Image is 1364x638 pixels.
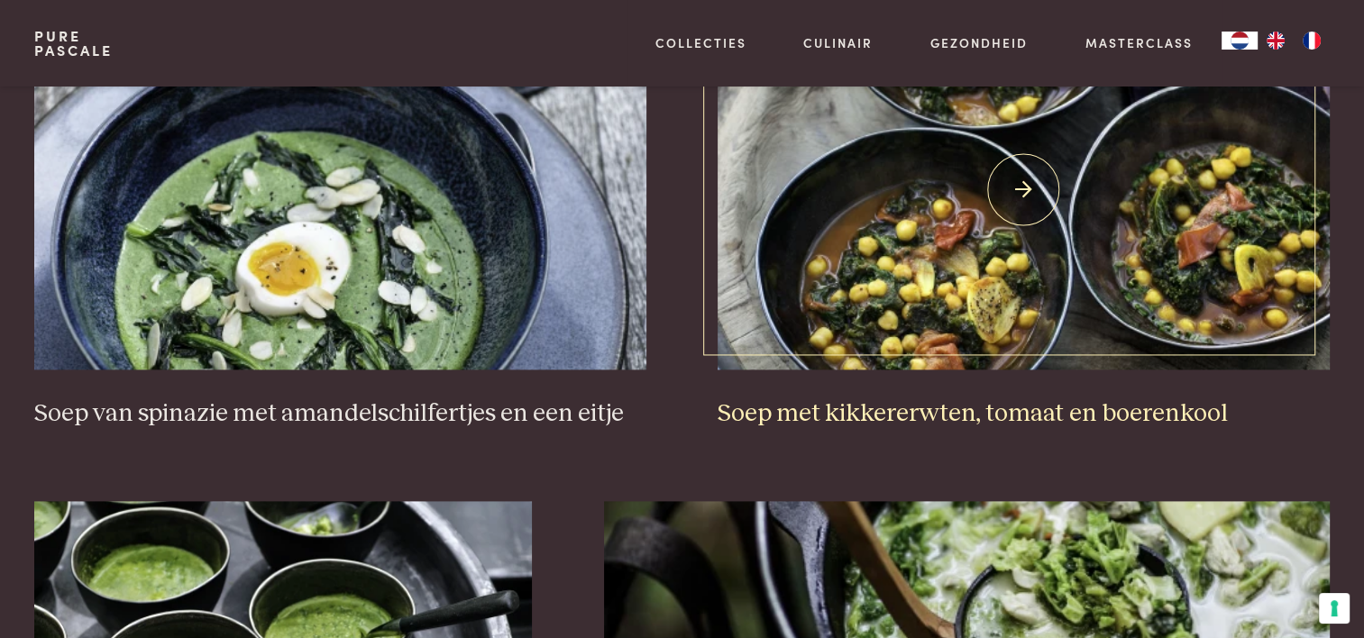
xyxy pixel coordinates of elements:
[1258,32,1294,50] a: EN
[34,9,645,429] a: Soep van spinazie met amandelschilfertjes en een eitje Soep van spinazie met amandelschilfertjes ...
[34,29,113,58] a: PurePascale
[803,33,873,52] a: Culinair
[1258,32,1330,50] ul: Language list
[1222,32,1258,50] div: Language
[1222,32,1330,50] aside: Language selected: Nederlands
[930,33,1028,52] a: Gezondheid
[1222,32,1258,50] a: NL
[718,9,1329,429] a: Soep met kikkererwten, tomaat en boerenkool Soep met kikkererwten, tomaat en boerenkool
[1085,33,1193,52] a: Masterclass
[718,9,1329,369] img: Soep met kikkererwten, tomaat en boerenkool
[34,398,645,430] h3: Soep van spinazie met amandelschilfertjes en een eitje
[34,9,645,369] img: Soep van spinazie met amandelschilfertjes en een eitje
[1294,32,1330,50] a: FR
[718,398,1329,430] h3: Soep met kikkererwten, tomaat en boerenkool
[1319,593,1350,624] button: Uw voorkeuren voor toestemming voor trackingtechnologieën
[655,33,746,52] a: Collecties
